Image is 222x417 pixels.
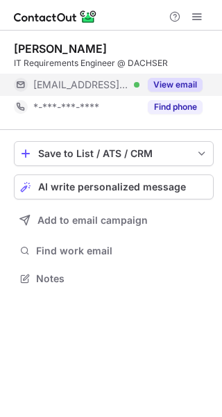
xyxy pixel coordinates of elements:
img: ContactOut v5.3.10 [14,8,97,25]
div: IT Requirements Engineer @ DACHSER [14,57,214,69]
button: Find work email [14,241,214,261]
span: [EMAIL_ADDRESS][DOMAIN_NAME] [33,79,129,91]
button: AI write personalized message [14,174,214,199]
span: Notes [36,272,208,285]
span: AI write personalized message [38,181,186,193]
button: Reveal Button [148,78,203,92]
span: Add to email campaign [37,215,148,226]
button: Reveal Button [148,100,203,114]
button: save-profile-one-click [14,141,214,166]
span: Find work email [36,245,208,257]
div: Save to List / ATS / CRM [38,148,189,159]
button: Notes [14,269,214,288]
div: [PERSON_NAME] [14,42,107,56]
button: Add to email campaign [14,208,214,233]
